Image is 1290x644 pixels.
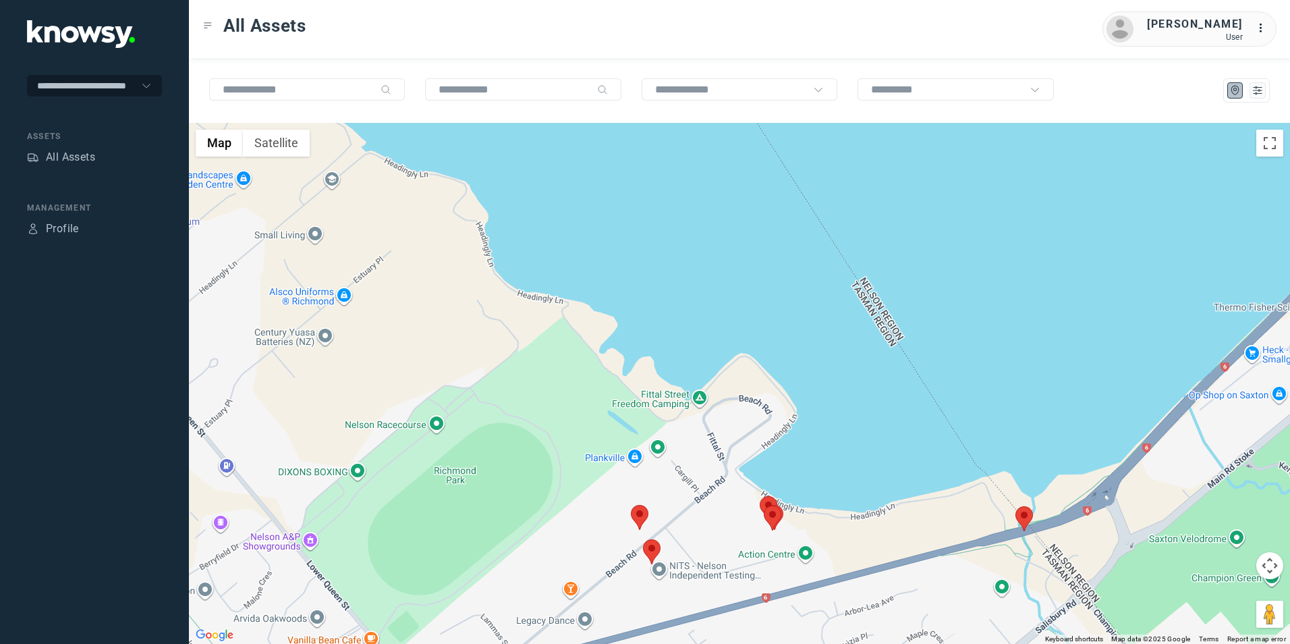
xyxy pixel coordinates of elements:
div: Profile [27,223,39,235]
div: Toggle Menu [203,21,213,30]
div: Map [1229,84,1241,97]
div: All Assets [46,149,95,165]
button: Drag Pegman onto the map to open Street View [1256,601,1283,628]
div: Search [597,84,608,95]
a: Report a map error [1227,635,1286,643]
img: avatar.png [1106,16,1133,43]
div: Profile [46,221,79,237]
a: Terms (opens in new tab) [1199,635,1219,643]
div: : [1256,20,1272,36]
button: Show street map [196,130,243,157]
button: Keyboard shortcuts [1045,635,1103,644]
a: Open this area in Google Maps (opens a new window) [192,626,237,644]
button: Map camera controls [1256,552,1283,579]
img: Google [192,626,237,644]
div: [PERSON_NAME] [1147,16,1243,32]
span: Map data ©2025 Google [1111,635,1190,643]
a: AssetsAll Assets [27,149,95,165]
div: Assets [27,130,162,142]
button: Show satellite imagery [243,130,310,157]
button: Toggle fullscreen view [1256,130,1283,157]
div: : [1256,20,1272,38]
div: User [1147,32,1243,42]
div: Management [27,202,162,214]
span: All Assets [223,14,306,38]
tspan: ... [1257,23,1270,33]
div: Search [381,84,391,95]
a: ProfileProfile [27,221,79,237]
div: Assets [27,151,39,163]
div: List [1252,84,1264,97]
img: Application Logo [27,20,135,48]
